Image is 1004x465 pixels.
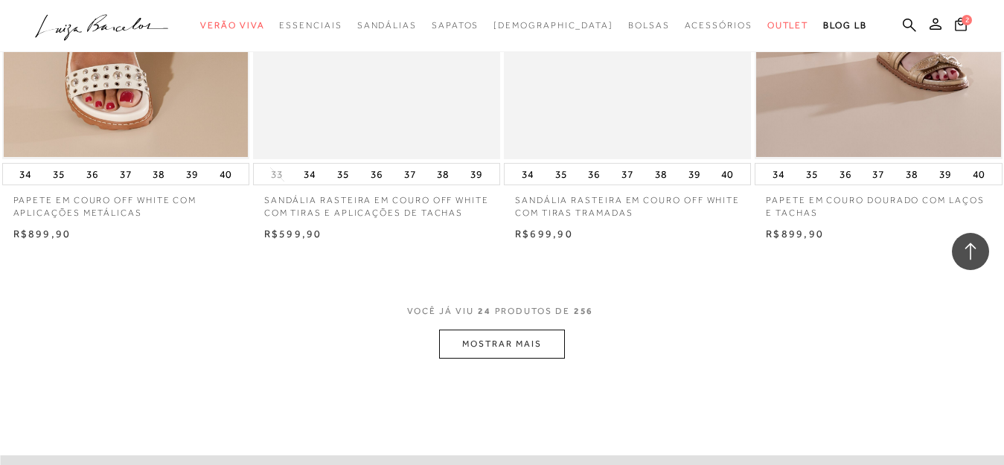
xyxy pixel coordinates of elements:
a: categoryNavScreenReaderText [767,12,809,39]
button: 38 [148,164,169,185]
span: R$899,90 [766,228,824,240]
button: 33 [266,167,287,182]
button: 36 [366,164,387,185]
a: categoryNavScreenReaderText [357,12,417,39]
button: 34 [15,164,36,185]
button: 39 [466,164,487,185]
button: 40 [717,164,738,185]
button: 37 [115,164,136,185]
button: 34 [768,164,789,185]
button: 35 [802,164,822,185]
span: Essenciais [279,20,342,31]
span: Acessórios [685,20,752,31]
button: 35 [48,164,69,185]
span: VOCÊ JÁ VIU PRODUTOS DE [407,306,598,316]
a: categoryNavScreenReaderText [200,12,264,39]
button: 37 [868,164,889,185]
button: 36 [583,164,604,185]
button: 36 [835,164,856,185]
a: categoryNavScreenReaderText [628,12,670,39]
a: categoryNavScreenReaderText [432,12,479,39]
a: categoryNavScreenReaderText [685,12,752,39]
button: 35 [551,164,572,185]
a: PAPETE EM COURO OFF WHITE COM APLICAÇÕES METÁLICAS [2,185,249,219]
button: 40 [968,164,989,185]
a: PAPETE EM COURO DOURADO COM LAÇOS E TACHAS [755,185,1002,219]
button: 34 [517,164,538,185]
span: Sandálias [357,20,417,31]
button: 37 [617,164,638,185]
span: Sapatos [432,20,479,31]
span: 2 [962,15,972,25]
button: 38 [650,164,671,185]
span: R$699,90 [515,228,573,240]
span: R$899,90 [13,228,71,240]
span: Outlet [767,20,809,31]
span: 256 [574,306,594,316]
span: [DEMOGRAPHIC_DATA] [493,20,613,31]
button: 40 [215,164,236,185]
button: 2 [950,16,971,36]
button: 36 [82,164,103,185]
span: Verão Viva [200,20,264,31]
button: 39 [182,164,202,185]
a: SANDÁLIA RASTEIRA EM COURO OFF WHITE COM TIRAS E APLICAÇÕES DE TACHAS [253,185,500,219]
button: 37 [400,164,421,185]
button: 35 [333,164,354,185]
a: BLOG LB [823,12,866,39]
button: 39 [935,164,956,185]
span: R$599,90 [264,228,322,240]
span: BLOG LB [823,20,866,31]
button: 34 [299,164,320,185]
span: Bolsas [628,20,670,31]
button: 38 [432,164,453,185]
button: 38 [901,164,922,185]
a: SANDÁLIA RASTEIRA EM COURO OFF WHITE COM TIRAS TRAMADAS [504,185,751,219]
button: MOSTRAR MAIS [439,330,564,359]
button: 39 [684,164,705,185]
a: noSubCategoriesText [493,12,613,39]
a: categoryNavScreenReaderText [279,12,342,39]
span: 24 [478,306,491,316]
